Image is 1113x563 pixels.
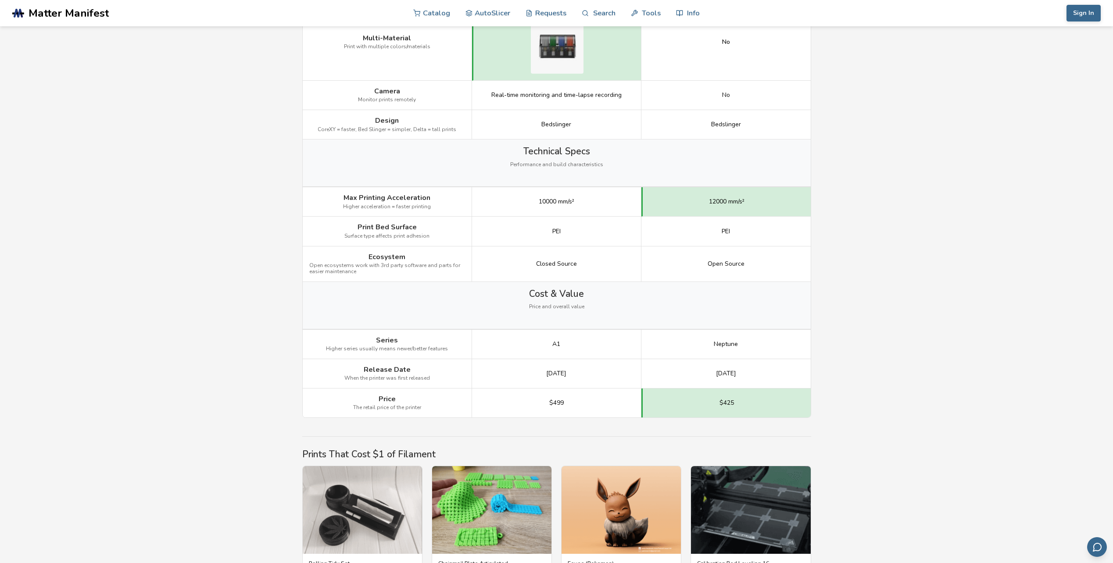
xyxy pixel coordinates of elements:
[344,44,430,50] span: Print with multiple colors/materials
[722,39,730,46] div: No
[326,346,448,352] span: Higher series usually means newer/better features
[358,223,417,231] span: Print Bed Surface
[510,162,603,168] span: Performance and build characteristics
[358,97,416,103] span: Monitor prints remotely
[722,92,730,99] span: No
[302,449,811,460] h2: Prints That Cost $1 of Filament
[708,260,744,267] span: Open Source
[29,7,109,19] span: Matter Manifest
[531,21,583,74] img: Bambu Lab A1 multi-material system
[432,466,551,554] img: Chainmail Plate Articulated
[546,370,566,377] span: [DATE]
[709,198,744,205] span: 12000 mm/s²
[363,34,411,42] span: Multi-Material
[719,399,734,406] span: $425
[529,304,584,310] span: Price and overall value
[541,121,571,128] span: Bedslinger
[549,399,564,406] span: $499
[714,341,738,348] span: Neptune
[552,228,561,235] span: PEI
[376,336,398,344] span: Series
[344,375,430,381] span: When the printer was first released
[529,289,584,299] span: Cost & Value
[1066,5,1101,21] button: Sign In
[309,263,465,275] span: Open ecosystems work with 3rd party software and parts for easier maintenance
[1087,537,1107,557] button: Send feedback via email
[343,204,431,210] span: Higher acceleration = faster printing
[375,117,399,125] span: Design
[379,395,396,403] span: Price
[539,198,574,205] span: 10000 mm/s²
[344,233,429,239] span: Surface type affects print adhesion
[562,466,681,554] img: Eevee (Pokemon)
[364,366,411,374] span: Release Date
[691,466,810,554] img: Calibration Bed Leveling 16
[318,127,456,133] span: CoreXY = faster, Bed Slinger = simpler, Delta = tall prints
[303,466,422,554] img: Rolling Tidy Set
[369,253,405,261] span: Ecosystem
[374,87,400,95] span: Camera
[716,370,736,377] span: [DATE]
[536,260,577,267] span: Closed Source
[711,121,741,128] span: Bedslinger
[523,146,590,157] span: Technical Specs
[722,228,730,235] span: PEI
[491,92,622,99] span: Real-time monitoring and time-lapse recording
[344,194,430,202] span: Max Printing Acceleration
[353,405,421,411] span: The retail price of the printer
[552,341,560,348] span: A1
